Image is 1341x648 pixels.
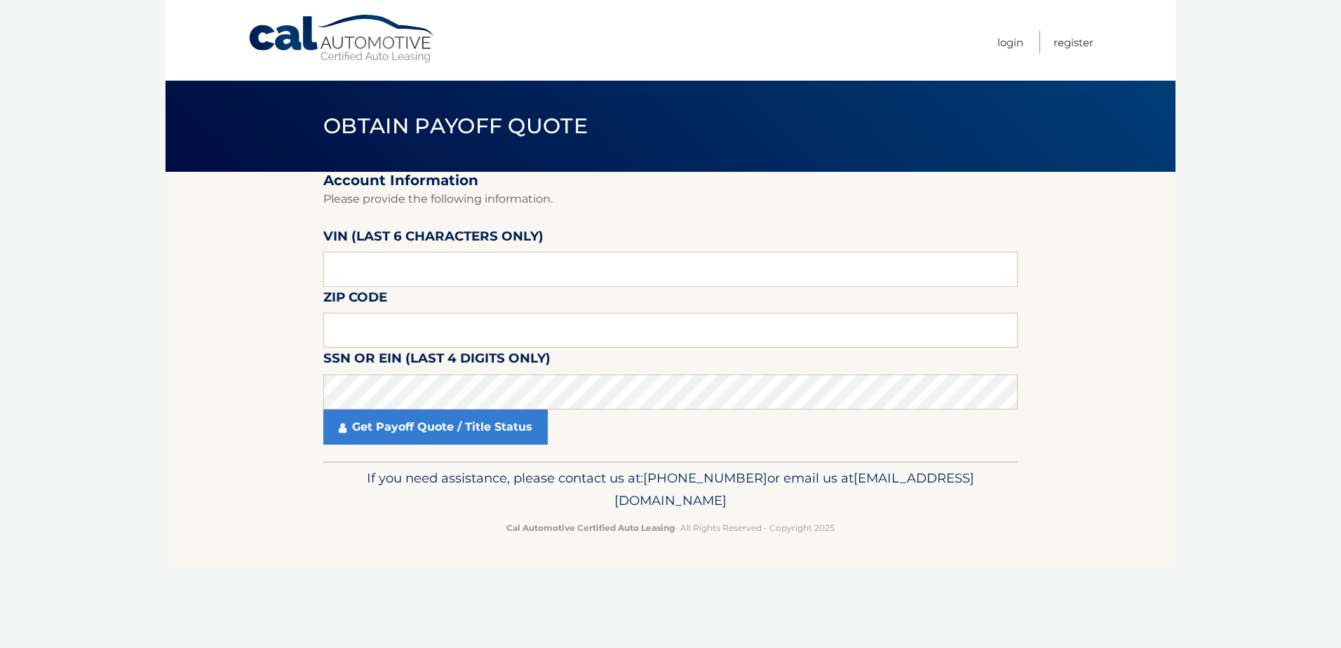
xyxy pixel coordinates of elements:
p: - All Rights Reserved - Copyright 2025 [332,520,1009,535]
a: Cal Automotive [248,14,437,64]
h2: Account Information [323,172,1018,189]
span: Obtain Payoff Quote [323,113,588,139]
strong: Cal Automotive Certified Auto Leasing [506,522,675,533]
label: Zip Code [323,287,387,313]
p: Please provide the following information. [323,189,1018,209]
label: VIN (last 6 characters only) [323,226,544,252]
a: Get Payoff Quote / Title Status [323,410,548,445]
label: SSN or EIN (last 4 digits only) [323,348,551,374]
span: [PHONE_NUMBER] [643,470,767,486]
a: Register [1053,31,1093,54]
p: If you need assistance, please contact us at: or email us at [332,467,1009,512]
a: Login [997,31,1023,54]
